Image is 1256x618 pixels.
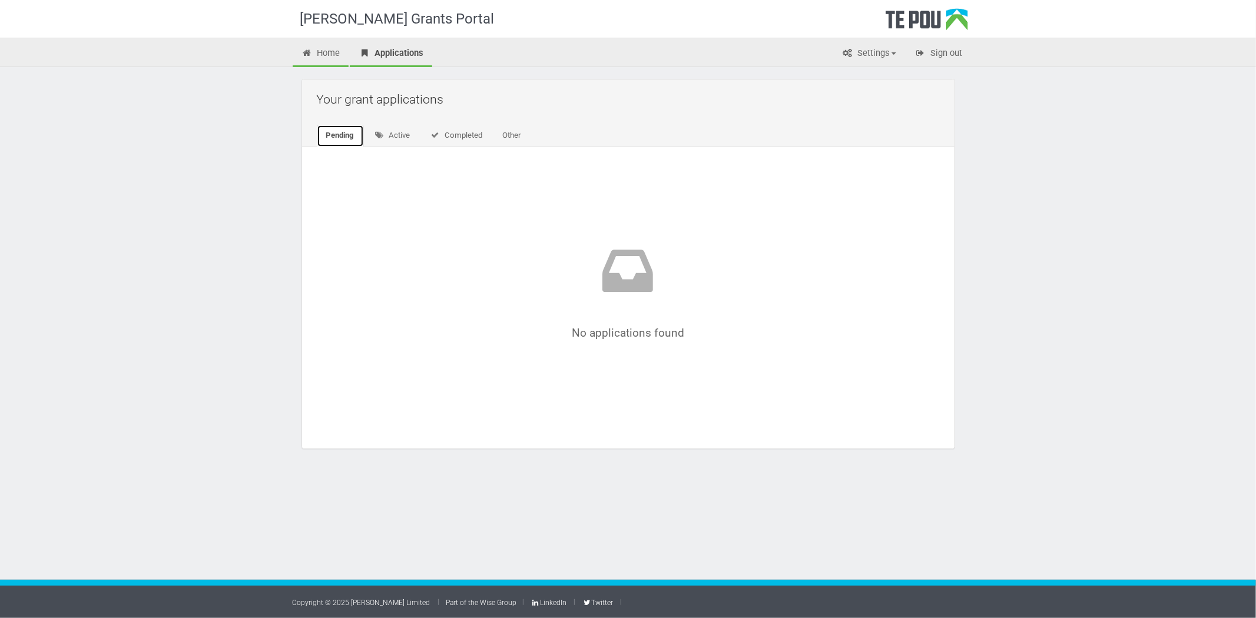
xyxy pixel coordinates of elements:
h2: Your grant applications [317,85,946,113]
a: Twitter [582,599,613,607]
a: Home [293,41,349,67]
a: Part of the Wise Group [446,599,517,607]
a: Copyright © 2025 [PERSON_NAME] Limited [293,599,430,607]
a: Pending [317,125,364,147]
a: Completed [420,125,492,147]
a: LinkedIn [531,599,566,607]
div: No applications found [352,241,904,339]
a: Active [365,125,420,147]
div: Te Pou Logo [886,8,968,38]
a: Settings [833,41,905,67]
a: Sign out [906,41,972,67]
a: Applications [350,41,432,67]
a: Other [493,125,530,147]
